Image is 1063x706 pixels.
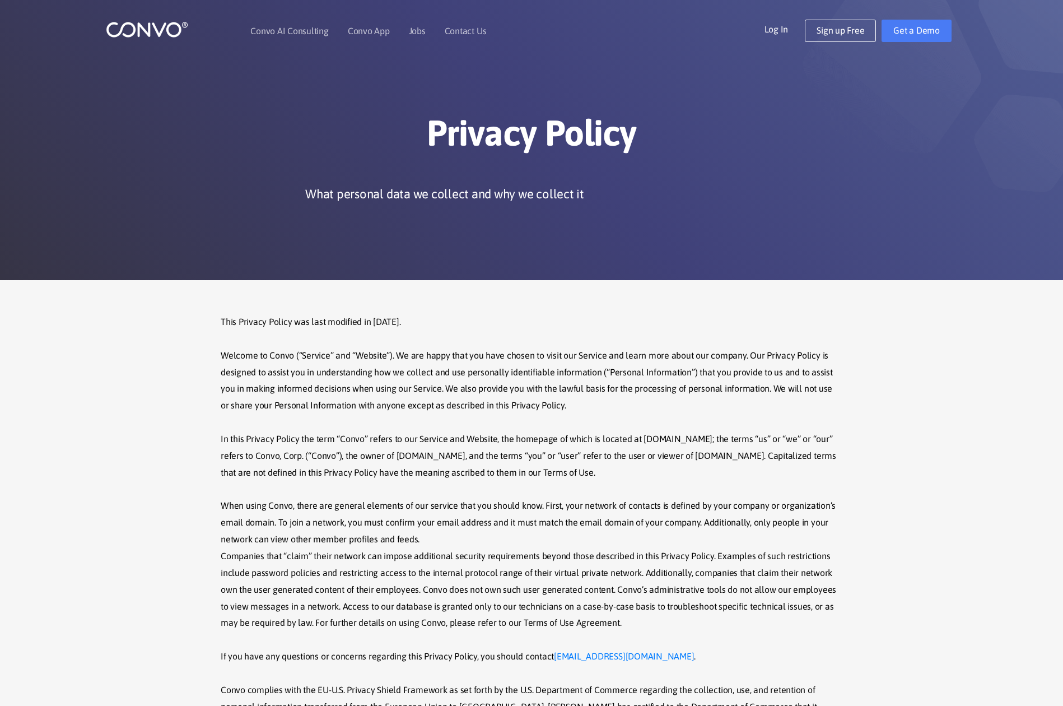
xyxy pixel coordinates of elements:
a: Sign up Free [805,20,876,42]
a: Convo AI Consulting [250,26,328,35]
img: logo_1.png [106,21,188,38]
a: Jobs [409,26,426,35]
a: Get a Demo [882,20,952,42]
a: [EMAIL_ADDRESS][DOMAIN_NAME] [554,648,694,665]
a: Convo App [348,26,390,35]
a: Log In [764,20,805,38]
p: What personal data we collect and why we collect it [305,185,584,202]
h1: Privacy Policy [221,112,842,163]
a: Contact Us [445,26,487,35]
